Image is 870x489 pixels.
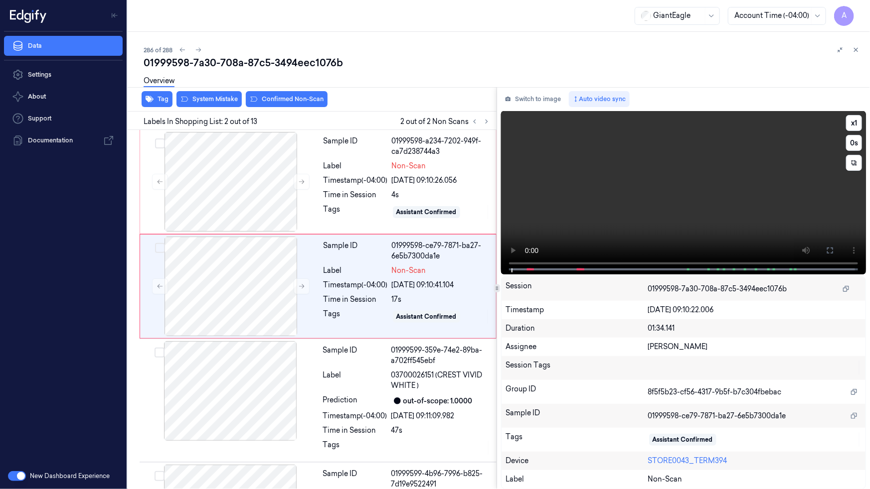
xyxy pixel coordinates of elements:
span: Non-Scan [648,474,683,485]
div: Time in Session [323,425,387,436]
button: x1 [846,115,862,131]
div: Label [324,265,388,276]
span: 286 of 288 [144,46,173,54]
div: Session [506,281,648,297]
span: Labels In Shopping List: 2 out of 13 [144,117,257,127]
div: Group ID [506,384,648,400]
div: 01999598-ce79-7871-ba27-6e5b7300da1e [392,241,490,261]
div: Tags [323,440,387,456]
span: 01999598-ce79-7871-ba27-6e5b7300da1e [648,411,786,421]
button: Select row [155,471,165,481]
div: Label [506,474,648,485]
span: Non-Scan [392,265,426,276]
div: Time in Session [324,190,388,200]
button: Confirmed Non-Scan [246,91,328,107]
a: Data [4,36,123,56]
div: 01999598-a234-7202-949f-ca7d238744a3 [392,136,490,157]
div: [DATE] 09:10:26.056 [392,175,490,186]
div: Label [323,370,387,391]
div: 4s [392,190,490,200]
div: 17s [392,294,490,305]
div: Prediction [323,395,387,407]
div: Sample ID [323,345,387,366]
div: 01:34.141 [648,323,862,334]
div: [DATE] 09:11:09.982 [391,411,491,421]
button: 0s [846,135,862,151]
div: Assignee [506,342,648,352]
a: Settings [4,65,123,85]
div: 47s [391,425,491,436]
div: Device [506,456,648,466]
button: Select row [155,243,165,253]
button: Select row [155,138,165,148]
div: Sample ID [324,241,388,261]
div: [DATE] 09:10:41.104 [392,280,490,290]
div: Assistant Confirmed [396,208,457,217]
div: Assistant Confirmed [396,312,457,321]
div: Tags [506,432,648,448]
button: Auto video sync [569,91,630,107]
button: A [834,6,854,26]
span: 8f5f5b23-cf56-4317-9b5f-b7c304fbebac [648,387,782,397]
button: Switch to image [501,91,565,107]
div: Assistant Confirmed [653,435,713,444]
span: 03700026151 (CREST VIVID WHITE ) [391,370,491,391]
div: STORE0043_TERM394 [648,456,862,466]
div: Sample ID [506,408,648,424]
div: [DATE] 09:10:22.006 [648,305,862,315]
div: [PERSON_NAME] [648,342,862,352]
div: Duration [506,323,648,334]
div: Timestamp (-04:00) [324,175,388,186]
button: Toggle Navigation [107,7,123,23]
button: System Mistake [176,91,242,107]
button: About [4,87,123,107]
button: Tag [142,91,173,107]
div: Sample ID [324,136,388,157]
span: 01999598-7a30-708a-87c5-3494eec1076b [648,284,787,294]
div: Time in Session [324,294,388,305]
a: Overview [144,76,174,87]
div: Timestamp (-04:00) [324,280,388,290]
div: Timestamp (-04:00) [323,411,387,421]
button: Select row [155,348,165,358]
div: Session Tags [506,360,648,376]
div: out-of-scope: 1.0000 [403,396,473,406]
div: Timestamp [506,305,648,315]
div: 01999599-359e-74e2-89ba-a702ff545ebf [391,345,491,366]
span: Non-Scan [392,161,426,171]
div: Tags [324,309,388,325]
span: 2 out of 2 Non Scans [400,116,493,127]
div: Tags [324,204,388,220]
a: Support [4,109,123,128]
a: Documentation [4,130,123,150]
div: Label [324,161,388,171]
div: 01999598-7a30-708a-87c5-3494eec1076b [144,56,862,70]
